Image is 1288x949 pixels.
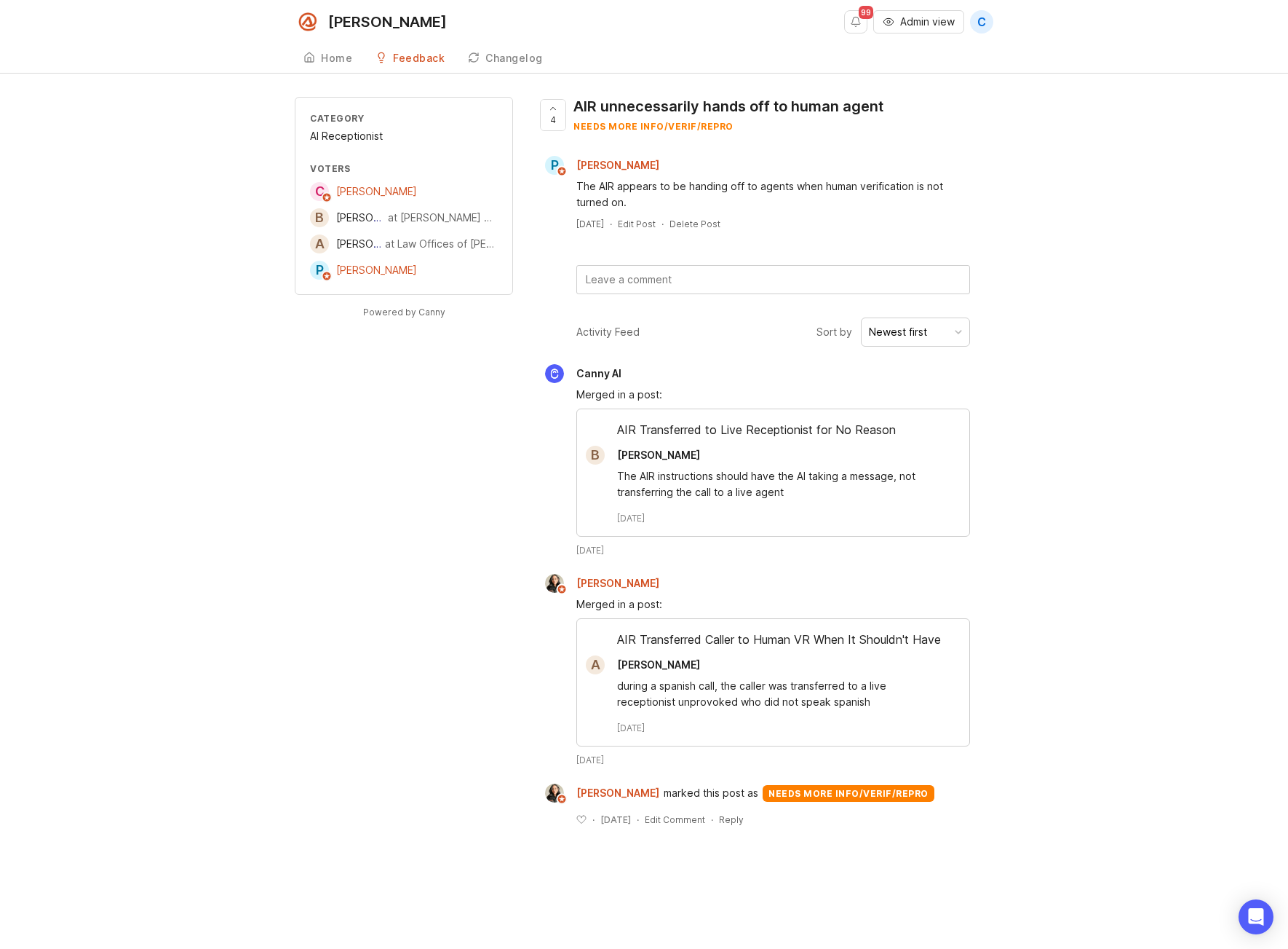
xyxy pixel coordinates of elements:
a: B[PERSON_NAME]at [PERSON_NAME] Financial Group [310,208,498,227]
a: B[PERSON_NAME] [577,446,712,465]
span: 99 [859,6,873,19]
div: Merged in a post: [576,596,970,613]
a: P[PERSON_NAME] [310,261,417,280]
div: Edit Comment [645,814,705,826]
div: Delete Post [669,218,720,230]
img: Ysabelle Eugenio [545,574,564,593]
div: Voters [310,162,498,175]
div: Category [310,112,498,125]
img: Ysabelle Eugenio [545,784,564,803]
time: [DATE] [600,814,631,825]
img: Canny AI [545,364,564,383]
div: · [637,814,639,826]
img: member badge [557,584,568,595]
div: Feedback [393,53,445,63]
time: [DATE] [617,722,645,734]
a: Powered by Canny [361,304,448,320]
div: AIR unnecessarily hands off to human agent [573,96,883,117]
div: B [586,446,605,465]
a: P[PERSON_NAME] [536,156,671,175]
time: [DATE] [617,512,645,524]
time: [DATE] [576,218,604,229]
span: [PERSON_NAME] [576,785,659,801]
div: A [310,235,329,253]
div: at Law Offices of [PERSON_NAME], P.A [385,236,498,252]
div: A [586,655,605,674]
div: · [661,218,664,230]
div: Edit Post [618,218,656,230]
div: B [310,208,329,227]
span: Sort by [816,324,852,340]
span: 4 [550,114,556,126]
div: during a spanish call, the caller was transferred to a live receptionist unprovoked who did not s... [617,678,946,710]
div: at [PERSON_NAME] Financial Group [388,210,498,226]
img: member badge [322,271,333,282]
div: Home [321,53,352,63]
img: Smith.ai logo [295,9,321,35]
div: · [610,218,612,230]
a: Ysabelle Eugenio[PERSON_NAME] [536,574,671,593]
div: · [592,814,595,826]
div: Merged in a post: [576,387,970,403]
div: [PERSON_NAME] [328,15,447,29]
div: Reply [719,814,744,826]
a: Changelog [459,44,552,74]
img: member badge [557,794,568,805]
span: [PERSON_NAME] [617,658,700,671]
a: C[PERSON_NAME] [310,182,417,201]
button: C [970,10,993,34]
div: The AIR instructions should have the AI taking a message, not transferring the call to a live agent [617,468,946,500]
div: Activity Feed [576,324,640,340]
div: Changelog [485,53,543,63]
span: Canny AI [576,367,621,379]
span: [PERSON_NAME] [617,449,700,461]
time: [DATE] [576,754,604,766]
span: [PERSON_NAME] [336,211,417,224]
a: [DATE] [576,218,604,230]
time: [DATE] [576,544,604,556]
div: AI Receptionist [310,128,498,144]
span: [PERSON_NAME] [576,159,659,171]
span: [PERSON_NAME] [336,264,417,276]
div: P [545,156,564,175]
a: Ysabelle Eugenio[PERSON_NAME] [536,784,664,803]
div: C [310,182,329,201]
span: C [977,13,986,31]
div: The AIR appears to be handing off to agents when human verification is not turned on. [576,178,970,210]
span: [PERSON_NAME] [336,185,417,197]
a: Feedback [367,44,453,74]
span: [PERSON_NAME] [576,577,659,589]
div: P [310,261,329,280]
a: A[PERSON_NAME]at Law Offices of [PERSON_NAME], P.A [310,235,498,253]
span: Admin view [900,15,955,29]
div: Newest first [869,324,927,340]
button: Notifications [844,10,867,34]
span: [PERSON_NAME] [336,237,417,250]
div: needs more info/verif/repro [573,120,883,133]
div: AIR Transferred to Live Receptionist for No Reason [577,421,969,446]
a: A[PERSON_NAME] [577,655,712,674]
div: · [711,814,713,826]
div: needs more info/verif/repro [763,785,934,802]
button: 4 [540,99,566,131]
span: marked this post as [664,785,758,801]
div: Open Intercom Messenger [1239,899,1273,934]
a: Home [295,44,361,74]
button: Admin view [873,10,964,34]
img: member badge [557,166,568,177]
div: AIR Transferred Caller to Human VR When It Shouldn't Have [577,631,969,655]
img: member badge [322,192,333,203]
